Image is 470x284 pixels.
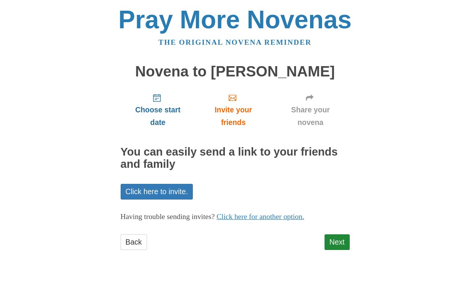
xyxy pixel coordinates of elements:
[195,87,271,133] a: Invite your friends
[203,104,263,129] span: Invite your friends
[121,234,147,250] a: Back
[271,87,350,133] a: Share your novena
[121,184,193,200] a: Click here to invite.
[121,87,195,133] a: Choose start date
[158,38,312,46] a: The original novena reminder
[118,5,352,34] a: Pray More Novenas
[279,104,342,129] span: Share your novena
[216,213,304,221] a: Click here for another option.
[121,213,215,221] span: Having trouble sending invites?
[121,63,350,80] h1: Novena to [PERSON_NAME]
[128,104,188,129] span: Choose start date
[121,146,350,170] h2: You can easily send a link to your friends and family
[325,234,350,250] a: Next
